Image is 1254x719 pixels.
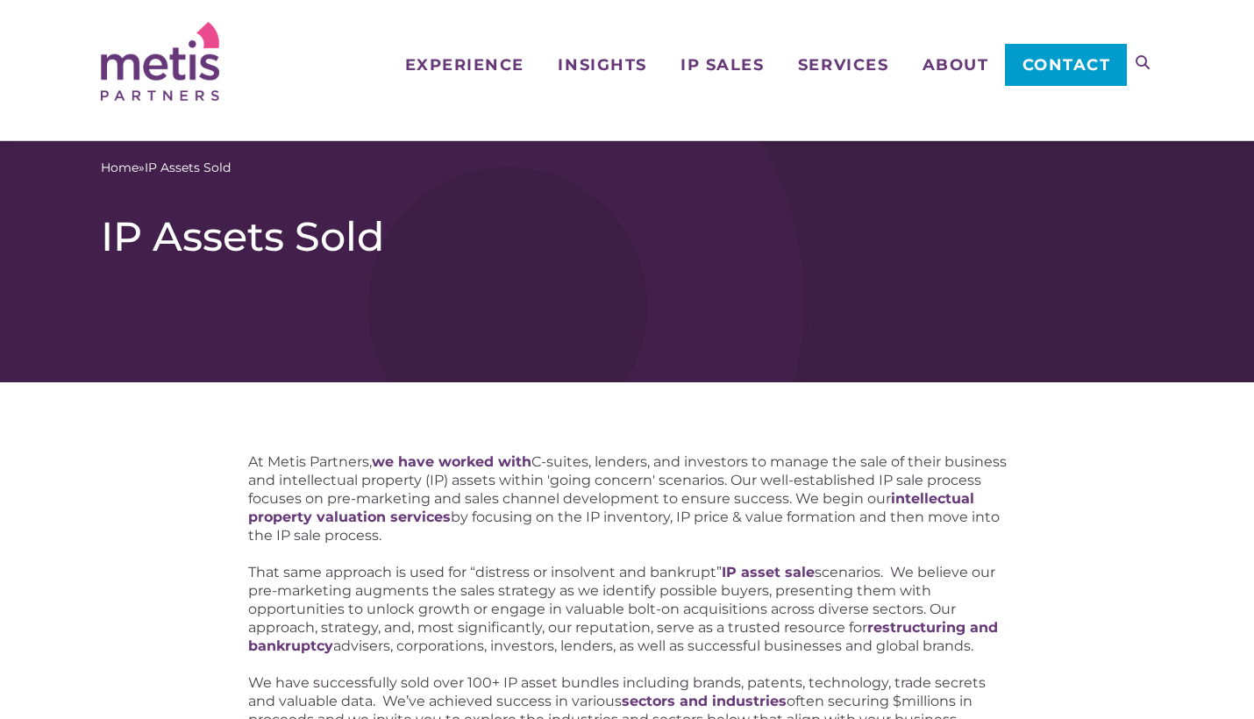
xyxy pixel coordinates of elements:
a: Home [101,159,139,177]
span: » [101,159,231,177]
span: About [923,57,989,73]
span: Experience [405,57,524,73]
a: IP asset sale [722,564,815,580]
span: Insights [558,57,646,73]
a: sectors and industries [622,693,787,709]
span: IP Sales [680,57,764,73]
p: That same approach is used for “distress or insolvent and bankrupt” scenarios. We believe our pre... [248,563,1007,655]
a: we have worked with [372,453,531,470]
h1: IP Assets Sold [101,212,1153,261]
p: At Metis Partners, C-suites, lenders, and investors to manage the sale of their business and inte... [248,452,1007,545]
span: Contact [1022,57,1111,73]
span: IP Assets Sold [145,159,231,177]
a: Contact [1005,44,1127,86]
span: Services [798,57,888,73]
img: Metis Partners [101,22,219,101]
